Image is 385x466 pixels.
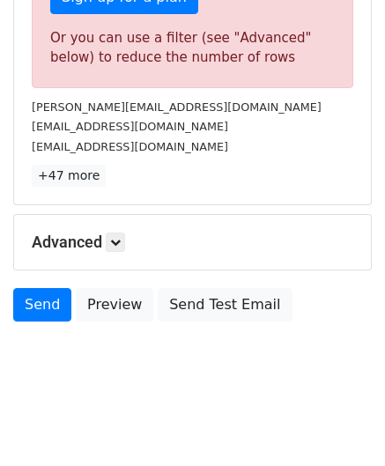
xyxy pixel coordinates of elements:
h5: Advanced [32,233,353,252]
small: [EMAIL_ADDRESS][DOMAIN_NAME] [32,120,228,133]
small: [EMAIL_ADDRESS][DOMAIN_NAME] [32,140,228,153]
small: [PERSON_NAME][EMAIL_ADDRESS][DOMAIN_NAME] [32,100,322,114]
div: Or you can use a filter (see "Advanced" below) to reduce the number of rows [50,28,335,68]
a: Send Test Email [158,288,292,322]
a: Preview [76,288,153,322]
a: +47 more [32,165,106,187]
a: Send [13,288,71,322]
